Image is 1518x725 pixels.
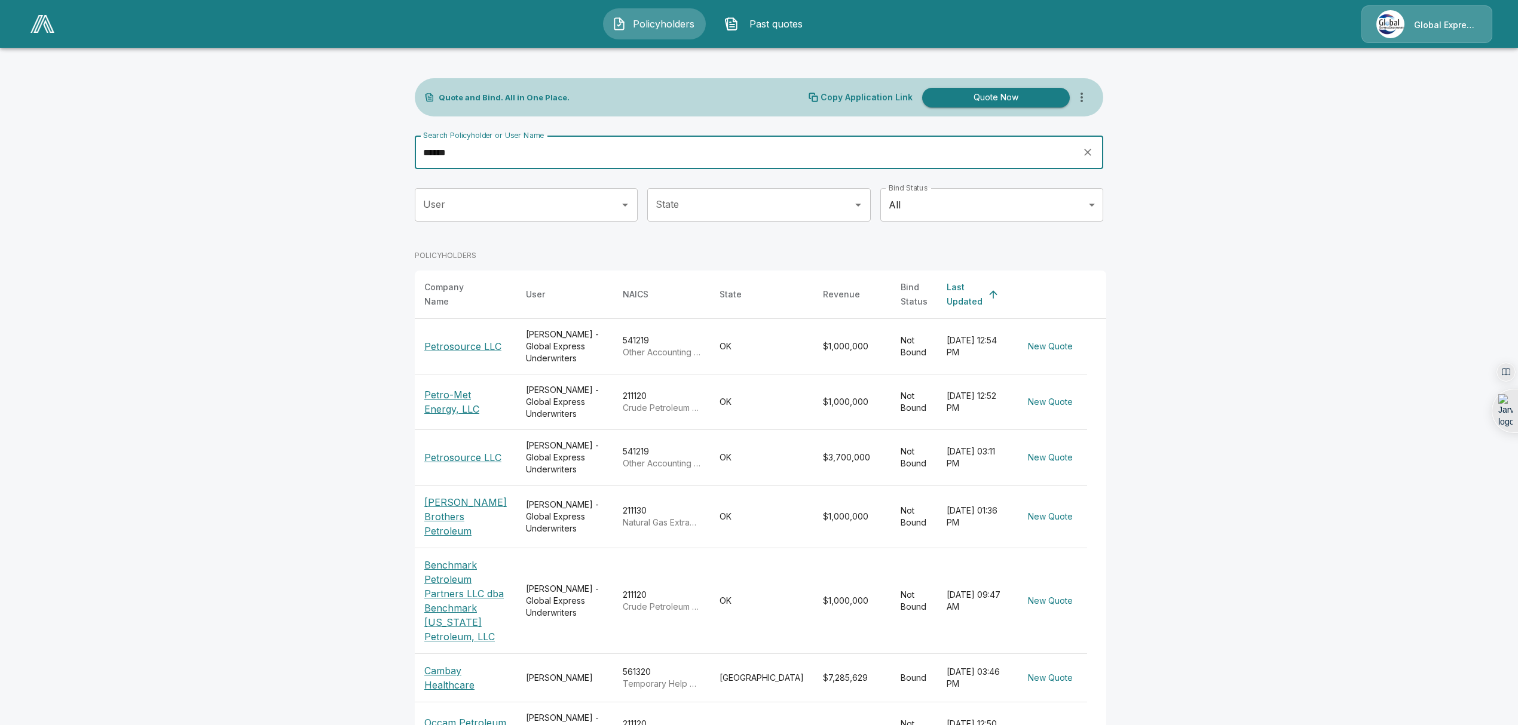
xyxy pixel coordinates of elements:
label: Search Policyholder or User Name [423,130,544,140]
button: New Quote [1023,391,1078,413]
button: clear search [1079,143,1097,161]
td: Not Bound [891,430,937,486]
button: New Quote [1023,590,1078,612]
p: Petrosource LLC [424,450,501,465]
div: [PERSON_NAME] - Global Express Underwriters [526,583,604,619]
td: OK [710,319,813,374]
p: POLICYHOLDERS [415,250,476,261]
td: [GEOGRAPHIC_DATA] [710,654,813,702]
button: New Quote [1023,667,1078,689]
td: Not Bound [891,374,937,430]
img: Past quotes Icon [724,17,739,31]
p: Global Express Underwriters [1414,19,1477,31]
div: 561320 [623,666,700,690]
button: New Quote [1023,336,1078,358]
td: $1,000,000 [813,486,891,548]
button: Open [617,196,633,213]
td: $7,285,629 [813,654,891,702]
div: [PERSON_NAME] - Global Express Underwriters [526,499,604,534]
td: Not Bound [891,319,937,374]
img: AA Logo [30,15,54,33]
p: Benchmark Petroleum Partners LLC dba Benchmark [US_STATE] Petroleum, LLC [424,558,507,644]
p: Cambay Healthcare [424,663,507,692]
a: Agency IconGlobal Express Underwriters [1361,5,1492,43]
button: more [1070,85,1094,109]
td: [DATE] 03:46 PM [937,654,1014,702]
p: Petrosource LLC [424,339,501,354]
td: OK [710,374,813,430]
p: [PERSON_NAME] Brothers Petroleum [424,495,507,538]
p: Crude Petroleum Extraction [623,601,700,613]
td: [DATE] 03:11 PM [937,430,1014,486]
p: Natural Gas Extraction [623,517,700,529]
td: [DATE] 09:47 AM [937,548,1014,654]
td: Not Bound [891,548,937,654]
p: Other Accounting Services [623,457,700,469]
td: $1,000,000 [813,319,891,374]
p: Quote and Bind. All in One Place. [439,94,570,102]
p: Temporary Help Services [623,678,700,690]
div: 541219 [623,446,700,469]
th: Bind Status [891,271,937,319]
button: Open [850,196,867,213]
div: 211130 [623,505,700,529]
img: Agency Icon [1376,10,1404,38]
div: All [880,188,1103,222]
button: New Quote [1023,447,1078,469]
div: Revenue [823,287,860,302]
div: [PERSON_NAME] - Global Express Underwriters [526,440,604,475]
button: New Quote [1023,506,1078,528]
td: OK [710,430,813,486]
td: [DATE] 01:36 PM [937,486,1014,548]
p: Crude Petroleum Extraction [623,402,700,414]
p: Other Accounting Services [623,346,700,358]
td: Not Bound [891,486,937,548]
td: $1,000,000 [813,548,891,654]
td: $1,000,000 [813,374,891,430]
td: Bound [891,654,937,702]
td: $3,700,000 [813,430,891,486]
div: [PERSON_NAME] - Global Express Underwriters [526,384,604,420]
p: Petro-Met Energy, LLC [424,388,507,416]
div: NAICS [623,287,648,302]
div: [PERSON_NAME] - Global Express Underwriters [526,328,604,364]
button: Past quotes IconPast quotes [715,8,818,39]
div: 541219 [623,334,700,358]
p: Copy Application Link [821,93,913,102]
td: [DATE] 12:52 PM [937,374,1014,430]
button: Quote Now [922,88,1070,107]
div: Last Updated [947,280,983,309]
td: OK [710,548,813,654]
div: State [720,287,742,302]
td: OK [710,486,813,548]
div: User [526,287,545,302]
label: Bind Status [889,183,928,193]
img: Policyholders Icon [612,17,626,31]
div: 211120 [623,589,700,613]
span: Past quotes [743,17,809,31]
div: Company Name [424,280,485,309]
div: [PERSON_NAME] [526,672,604,684]
span: Policyholders [631,17,697,31]
div: 211120 [623,390,700,414]
td: [DATE] 12:54 PM [937,319,1014,374]
button: Policyholders IconPolicyholders [603,8,706,39]
a: Quote Now [917,88,1070,107]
